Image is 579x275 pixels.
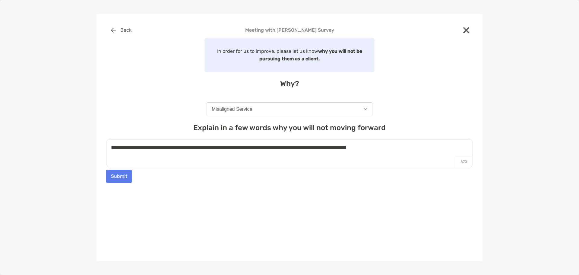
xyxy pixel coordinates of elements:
img: button icon [111,28,116,33]
img: Open dropdown arrow [364,108,367,110]
div: Misaligned Service [212,107,252,112]
h4: Meeting with [PERSON_NAME] Survey [106,27,473,33]
h4: Why? [106,79,473,88]
img: close modal [463,27,469,33]
button: Misaligned Service [207,102,372,116]
h4: Explain in a few words why you will not moving forward [106,123,473,132]
button: Back [106,24,136,37]
p: In order for us to improve, please let us know [208,47,371,62]
strong: why you will not be pursuing them as a client. [259,48,362,62]
button: Submit [106,170,132,183]
p: 870 [455,157,473,167]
